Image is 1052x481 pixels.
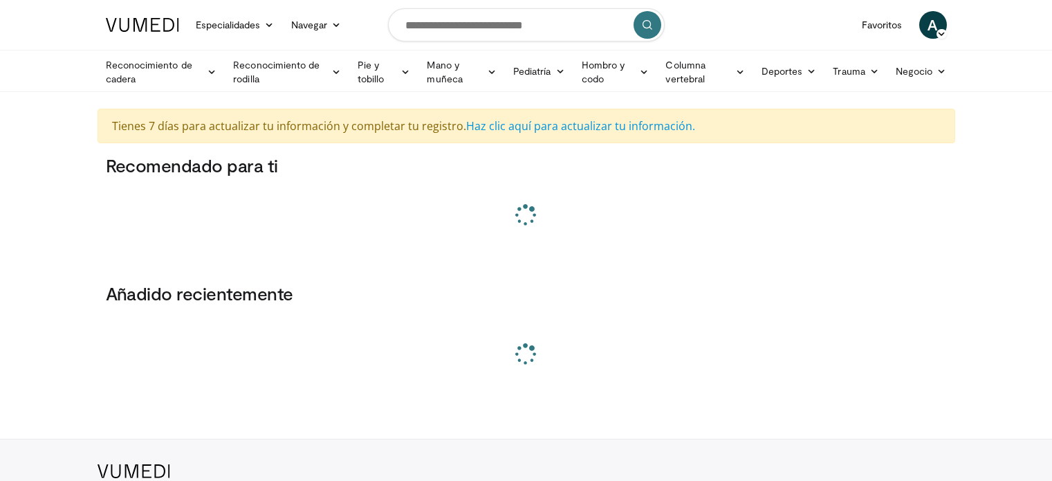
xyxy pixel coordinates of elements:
[106,282,293,304] font: Añadido recientemente
[928,15,937,35] font: A
[762,65,803,77] font: Deportes
[98,58,225,86] a: Reconocimiento de cadera
[291,19,328,30] font: Navegar
[187,11,283,39] a: Especialidades
[98,464,170,478] img: Logotipo de VuMedi
[388,8,665,42] input: Buscar temas, intervenciones
[106,18,179,32] img: Logotipo de VuMedi
[833,65,865,77] font: Trauma
[513,65,551,77] font: Pediatría
[427,59,462,84] font: Mano y muñeca
[582,59,625,84] font: Hombro y codo
[283,11,350,39] a: Navegar
[505,57,573,85] a: Pediatría
[919,11,947,39] a: A
[196,19,261,30] font: Especialidades
[896,65,933,77] font: Negocio
[112,118,466,134] font: Tienes 7 días para actualizar tu información y completar tu registro.
[573,58,658,86] a: Hombro y codo
[106,59,192,84] font: Reconocimiento de cadera
[665,59,705,84] font: Columna vertebral
[862,19,903,30] font: Favoritos
[824,57,887,85] a: Trauma
[887,57,955,85] a: Negocio
[753,57,825,85] a: Deportes
[657,58,753,86] a: Columna vertebral
[418,58,504,86] a: Mano y muñeca
[358,59,385,84] font: Pie y tobillo
[853,11,911,39] a: Favoritos
[225,58,349,86] a: Reconocimiento de rodilla
[349,58,419,86] a: Pie y tobillo
[106,154,278,176] font: Recomendado para ti
[233,59,320,84] font: Reconocimiento de rodilla
[466,118,695,134] a: Haz clic aquí para actualizar tu información.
